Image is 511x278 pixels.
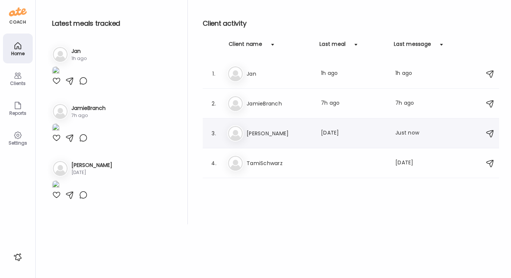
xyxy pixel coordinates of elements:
[52,123,60,133] img: images%2FXImTVQBs16eZqGQ4AKMzePIDoFr2%2F7eIkRbwHHDDfNGn9LU2J%2FB0FvCaE7McNjdBciWoaK_1080
[229,40,262,52] div: Client name
[321,129,386,138] div: [DATE]
[247,69,312,78] h3: Jan
[395,69,424,78] div: 1h ago
[209,99,218,108] div: 2.
[53,161,68,176] img: bg-avatar-default.svg
[52,66,60,76] img: images%2FgxsDnAh2j9WNQYhcT5jOtutxUNC2%2FDYp2xBZnAqXBKwxNcxBp%2F2Jek8K370JGkzINMnTHE_1080
[247,129,312,138] h3: [PERSON_NAME]
[53,104,68,119] img: bg-avatar-default.svg
[71,47,87,55] h3: Jan
[209,159,218,168] div: 4.
[321,99,386,108] div: 7h ago
[394,40,431,52] div: Last message
[228,156,243,171] img: bg-avatar-default.svg
[9,19,26,25] div: coach
[53,47,68,62] img: bg-avatar-default.svg
[4,140,31,145] div: Settings
[247,99,312,108] h3: JamieBranch
[4,81,31,86] div: Clients
[71,55,87,62] div: 1h ago
[52,180,60,190] img: images%2F34M9xvfC7VOFbuVuzn79gX2qEI22%2FtkReTdtFBbE4XcKTOkzK%2FSu50waWnP4U7VrOt650O_1080
[4,51,31,56] div: Home
[395,99,424,108] div: 7h ago
[71,112,106,119] div: 7h ago
[228,66,243,81] img: bg-avatar-default.svg
[228,126,243,141] img: bg-avatar-default.svg
[395,129,424,138] div: Just now
[71,104,106,112] h3: JamieBranch
[71,161,112,169] h3: [PERSON_NAME]
[321,69,386,78] div: 1h ago
[71,169,112,176] div: [DATE]
[9,6,27,18] img: ate
[247,159,312,168] h3: TamiSchwarz
[4,111,31,116] div: Reports
[52,18,176,29] h2: Latest meals tracked
[395,159,424,168] div: [DATE]
[319,40,346,52] div: Last meal
[228,96,243,111] img: bg-avatar-default.svg
[209,69,218,78] div: 1.
[203,18,499,29] h2: Client activity
[209,129,218,138] div: 3.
